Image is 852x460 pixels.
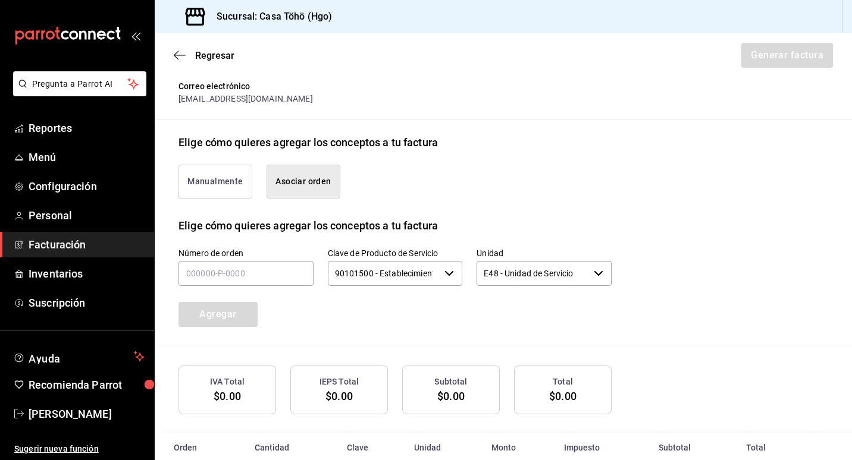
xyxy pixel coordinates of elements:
span: $0.00 [437,390,465,402]
button: open_drawer_menu [131,31,140,40]
span: $0.00 [325,390,353,402]
button: Asociar orden [267,165,340,199]
button: Manualmente [178,165,252,199]
span: Pregunta a Parrot AI [32,78,128,90]
span: Regresar [195,50,234,61]
h3: Subtotal [434,376,467,388]
label: Unidad [477,248,612,257]
span: Recomienda Parrot [29,377,145,393]
span: Suscripción [29,295,145,311]
span: Ayuda [29,349,129,364]
label: Clave de Producto de Servicio [328,248,463,257]
span: Sugerir nueva función [14,443,145,455]
span: $0.00 [549,390,577,402]
span: $0.00 [214,390,241,402]
label: Número de orden [178,248,314,257]
div: Correo electrónico [178,80,612,93]
span: Personal [29,207,145,223]
span: Facturación [29,237,145,253]
button: Pregunta a Parrot AI [13,71,146,96]
div: Elige cómo quieres agregar los conceptos a tu factura [178,218,438,234]
a: Pregunta a Parrot AI [8,86,146,99]
h3: IEPS Total [319,376,359,388]
div: [EMAIL_ADDRESS][DOMAIN_NAME] [178,93,612,105]
input: Elige una opción [328,261,440,286]
h3: Total [553,376,573,388]
span: Menú [29,149,145,165]
span: Inventarios [29,266,145,282]
span: Reportes [29,120,145,136]
span: [PERSON_NAME] [29,406,145,422]
h3: IVA Total [210,376,245,388]
input: 000000-P-0000 [178,261,314,286]
input: Elige una opción [477,261,589,286]
h3: Sucursal: Casa Töhö (Hgo) [207,10,332,24]
div: Elige cómo quieres agregar los conceptos a tu factura [178,134,438,150]
span: Configuración [29,178,145,194]
button: Regresar [174,50,234,61]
